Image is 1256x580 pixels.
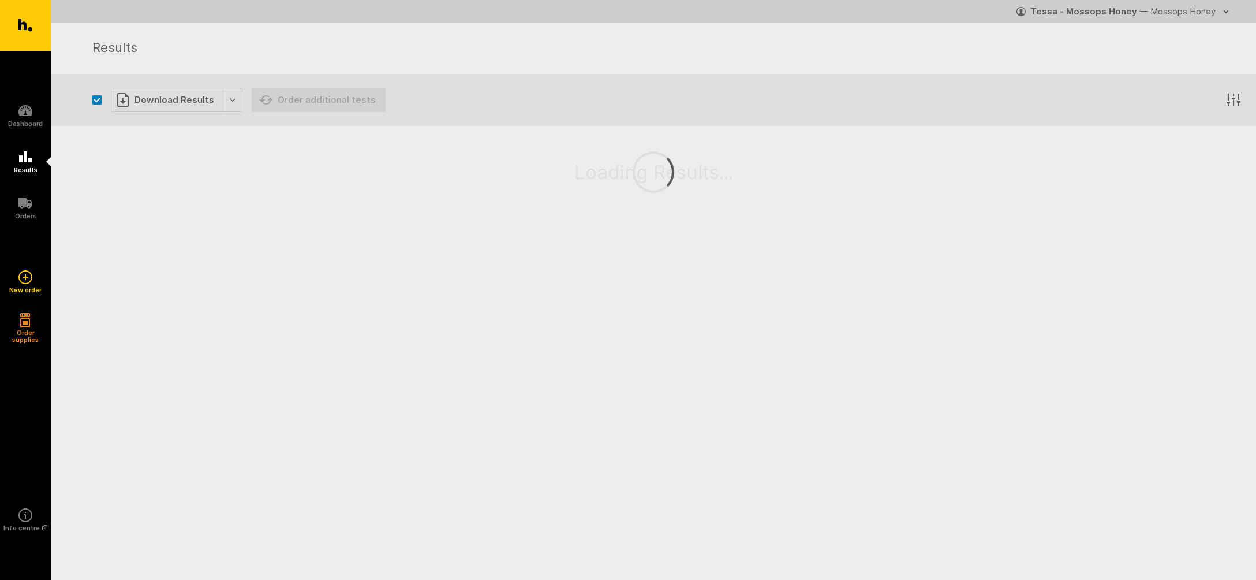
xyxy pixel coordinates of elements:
h5: Info centre [3,525,47,531]
h5: Orders [15,213,36,220]
h1: Results [92,38,1228,59]
h5: New order [9,287,42,293]
span: — Mossops Honey [1139,6,1216,17]
h5: Dashboard [8,120,43,127]
button: Select all [92,95,102,105]
div: Loading Results... [528,116,779,229]
h5: Order supplies [8,329,43,343]
button: Download Results [111,88,242,112]
h5: Results [14,166,38,173]
button: Tessa - Mossops Honey — Mossops Honey [1016,2,1233,21]
strong: Tessa - Mossops Honey [1030,6,1137,17]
